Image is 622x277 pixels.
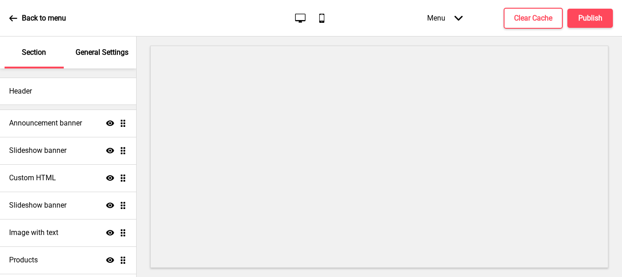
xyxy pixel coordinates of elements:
[9,86,32,96] h4: Header
[22,13,66,23] p: Back to menu
[514,13,552,23] h4: Clear Cache
[504,8,563,29] button: Clear Cache
[567,9,613,28] button: Publish
[22,47,46,57] p: Section
[9,146,66,156] h4: Slideshow banner
[9,200,66,210] h4: Slideshow banner
[76,47,128,57] p: General Settings
[9,228,58,238] h4: Image with text
[9,6,66,31] a: Back to menu
[9,173,56,183] h4: Custom HTML
[9,255,38,265] h4: Products
[578,13,602,23] h4: Publish
[9,118,82,128] h4: Announcement banner
[418,5,472,31] div: Menu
